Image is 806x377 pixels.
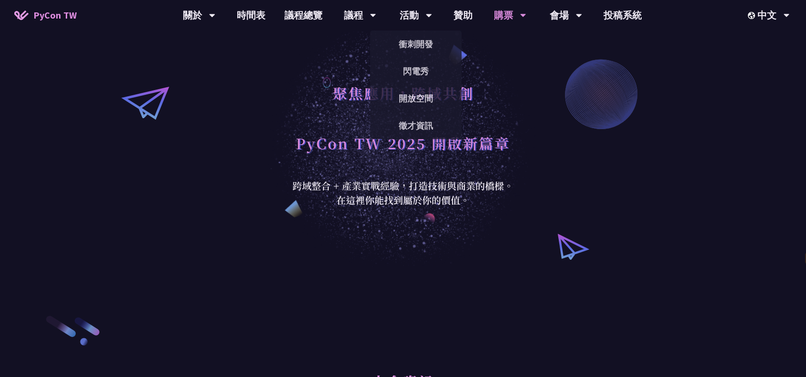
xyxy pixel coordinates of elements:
[14,10,29,20] img: Home icon of PyCon TW 2025
[370,33,462,55] a: 衝刺開發
[332,79,474,107] h1: 聚焦應用，跨域共創
[748,12,757,19] img: Locale Icon
[5,3,86,27] a: PyCon TW
[370,60,462,82] a: 閃電秀
[286,179,520,207] div: 跨域整合 + 產業實戰經驗，打造技術與商業的橋樑。 在這裡你能找到屬於你的價值。
[370,87,462,110] a: 開放空間
[33,8,77,22] span: PyCon TW
[296,129,510,157] h1: PyCon TW 2025 開啟新篇章
[370,114,462,137] a: 徵才資訊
